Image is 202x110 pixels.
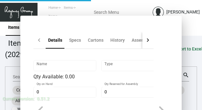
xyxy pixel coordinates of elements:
div: Specs [69,37,81,44]
div: Assembly [132,37,151,44]
div: 0.51.2 [37,96,49,102]
div: History [110,37,125,44]
div: Details [48,37,62,44]
div: Qty Available: 0.00 [33,73,164,81]
div: Current version: [3,96,34,102]
div: Cartons [88,37,104,44]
